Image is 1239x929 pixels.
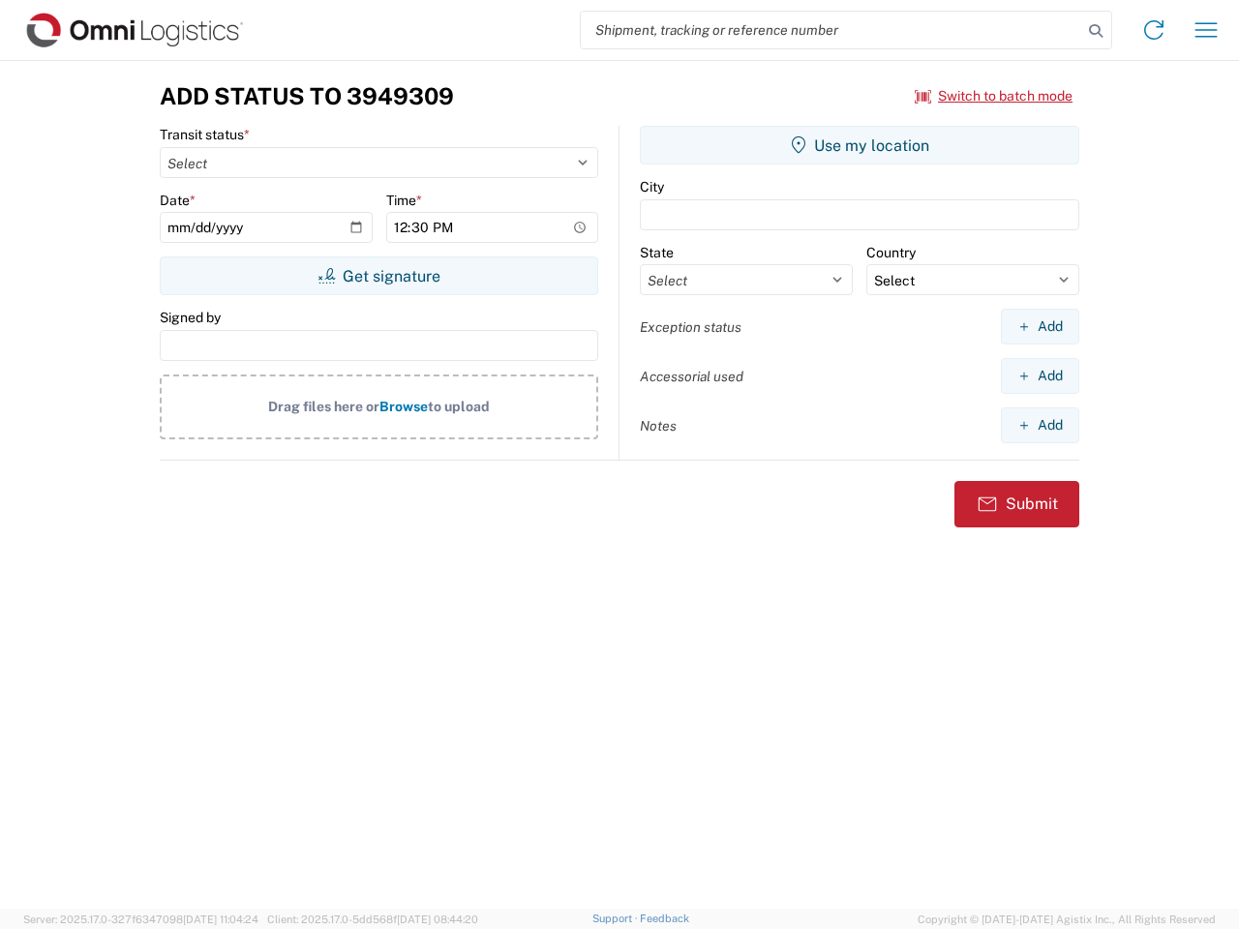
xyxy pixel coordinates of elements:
[866,244,916,261] label: Country
[592,913,641,924] a: Support
[160,256,598,295] button: Get signature
[428,399,490,414] span: to upload
[160,192,196,209] label: Date
[640,913,689,924] a: Feedback
[581,12,1082,48] input: Shipment, tracking or reference number
[954,481,1079,527] button: Submit
[397,914,478,925] span: [DATE] 08:44:20
[183,914,258,925] span: [DATE] 11:04:24
[640,417,677,435] label: Notes
[268,399,379,414] span: Drag files here or
[1001,407,1079,443] button: Add
[23,914,258,925] span: Server: 2025.17.0-327f6347098
[1001,309,1079,345] button: Add
[379,399,428,414] span: Browse
[915,80,1073,112] button: Switch to batch mode
[640,126,1079,165] button: Use my location
[160,82,454,110] h3: Add Status to 3949309
[160,309,221,326] label: Signed by
[640,178,664,195] label: City
[640,368,743,385] label: Accessorial used
[160,126,250,143] label: Transit status
[386,192,422,209] label: Time
[640,244,674,261] label: State
[640,318,741,336] label: Exception status
[267,914,478,925] span: Client: 2025.17.0-5dd568f
[918,911,1216,928] span: Copyright © [DATE]-[DATE] Agistix Inc., All Rights Reserved
[1001,358,1079,394] button: Add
